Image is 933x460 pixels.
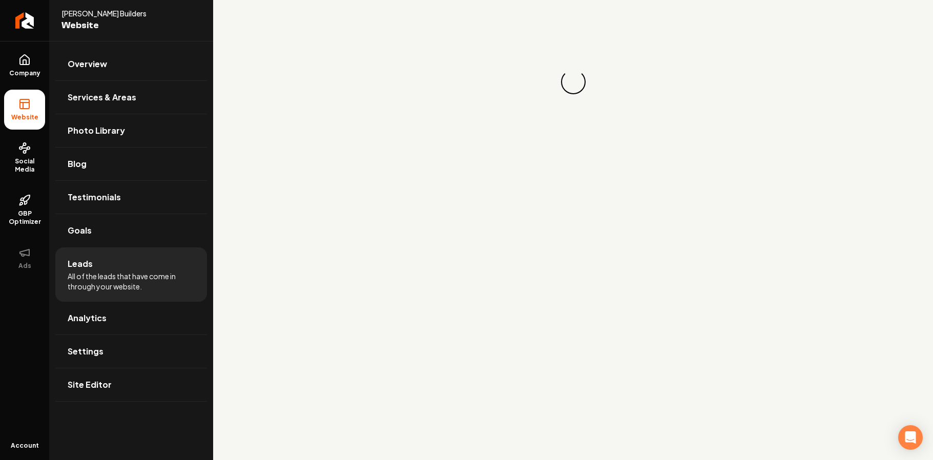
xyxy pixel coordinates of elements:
div: Loading [557,67,588,97]
span: [PERSON_NAME] Builders [61,8,176,18]
a: Overview [55,48,207,80]
a: Testimonials [55,181,207,214]
span: Company [5,69,45,77]
span: Website [61,18,176,33]
a: Company [4,46,45,86]
a: Site Editor [55,368,207,401]
span: Account [11,442,39,450]
span: Site Editor [68,379,112,391]
span: Analytics [68,312,107,324]
img: Rebolt Logo [15,12,34,29]
a: Photo Library [55,114,207,147]
span: Settings [68,345,103,358]
span: Goals [68,224,92,237]
div: Open Intercom Messenger [898,425,923,450]
span: Ads [14,262,35,270]
span: All of the leads that have come in through your website. [68,271,195,291]
span: Overview [68,58,107,70]
button: Ads [4,238,45,278]
span: Social Media [4,157,45,174]
a: Social Media [4,134,45,182]
span: Services & Areas [68,91,136,103]
a: GBP Optimizer [4,186,45,234]
a: Analytics [55,302,207,334]
span: Photo Library [68,124,125,137]
span: Blog [68,158,87,170]
a: Blog [55,148,207,180]
a: Settings [55,335,207,368]
a: Services & Areas [55,81,207,114]
span: Leads [68,258,93,270]
span: Website [7,113,43,121]
a: Goals [55,214,207,247]
span: GBP Optimizer [4,210,45,226]
span: Testimonials [68,191,121,203]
